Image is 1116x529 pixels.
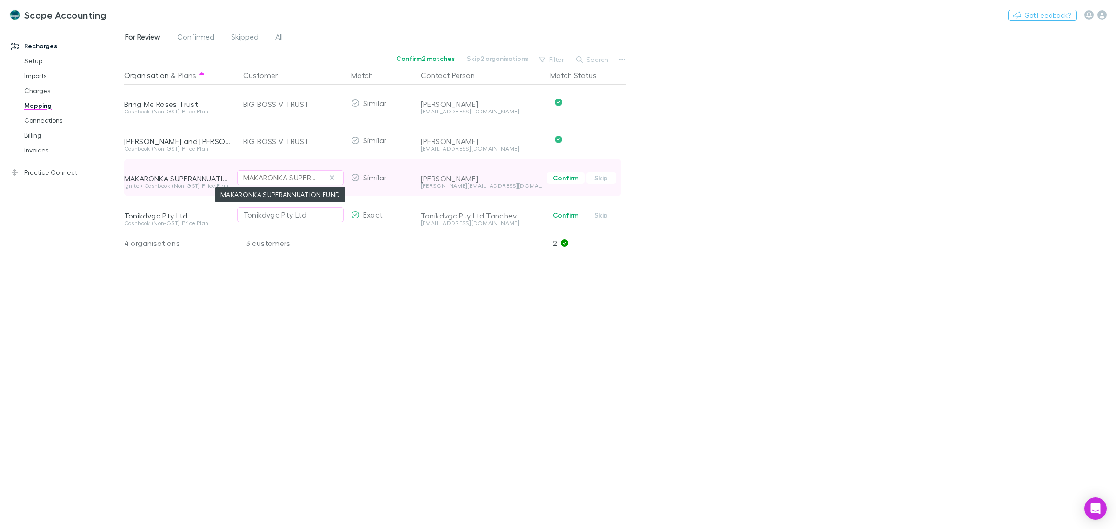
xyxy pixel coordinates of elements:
[15,83,131,98] a: Charges
[237,207,344,222] button: Tonikdvgc Pty Ltd
[571,54,614,65] button: Search
[390,53,461,64] button: Confirm2 matches
[124,146,232,152] div: Cashbook (Non-GST) Price Plan
[15,128,131,143] a: Billing
[363,173,387,182] span: Similar
[351,66,384,85] button: Match
[586,210,616,221] button: Skip
[555,99,562,106] svg: Confirmed
[15,68,131,83] a: Imports
[15,113,131,128] a: Connections
[586,172,616,184] button: Skip
[547,210,585,221] button: Confirm
[124,211,232,220] div: Tonikdvgc Pty Ltd
[243,172,319,183] div: MAKARONKA SUPERANNUATION FUND
[124,234,236,252] div: 4 organisations
[124,220,232,226] div: Cashbook (Non-GST) Price Plan
[553,234,626,252] p: 2
[421,211,543,220] div: Tonikdvgc Pty Ltd Tanchev
[24,9,106,20] h3: Scope Accounting
[421,174,543,183] div: [PERSON_NAME]
[124,99,232,109] div: Bring Me Roses Trust
[421,183,543,189] div: [PERSON_NAME][EMAIL_ADDRESS][DOMAIN_NAME]
[547,172,585,184] button: Confirm
[243,66,289,85] button: Customer
[421,137,543,146] div: [PERSON_NAME]
[555,136,562,143] svg: Confirmed
[15,98,131,113] a: Mapping
[1084,497,1107,520] div: Open Intercom Messenger
[363,136,387,145] span: Similar
[15,53,131,68] a: Setup
[421,146,543,152] div: [EMAIL_ADDRESS][DOMAIN_NAME]
[534,54,570,65] button: Filter
[2,39,131,53] a: Recharges
[124,66,232,85] div: &
[236,234,347,252] div: 3 customers
[124,66,169,85] button: Organisation
[243,86,344,123] div: BIG BOSS V TRUST
[421,66,486,85] button: Contact Person
[243,123,344,160] div: BIG BOSS V TRUST
[15,143,131,158] a: Invoices
[2,165,131,180] a: Practice Connect
[363,210,383,219] span: Exact
[243,209,306,220] div: Tonikdvgc Pty Ltd
[421,220,543,226] div: [EMAIL_ADDRESS][DOMAIN_NAME]
[231,32,259,44] span: Skipped
[275,32,283,44] span: All
[124,109,232,114] div: Cashbook (Non-GST) Price Plan
[4,4,112,26] a: Scope Accounting
[363,99,387,107] span: Similar
[177,32,214,44] span: Confirmed
[1008,10,1077,21] button: Got Feedback?
[124,174,232,183] div: MAKARONKA SUPERANNUATION FUND (with Feed)
[125,32,160,44] span: For Review
[421,99,543,109] div: [PERSON_NAME]
[461,53,534,64] button: Skip2 organisations
[178,66,196,85] button: Plans
[550,66,608,85] button: Match Status
[9,9,20,20] img: Scope Accounting's Logo
[124,183,232,189] div: Ignite • Cashbook (Non-GST) Price Plan
[124,137,232,146] div: [PERSON_NAME] and [PERSON_NAME] investments - Riverpoint
[421,109,543,114] div: [EMAIL_ADDRESS][DOMAIN_NAME]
